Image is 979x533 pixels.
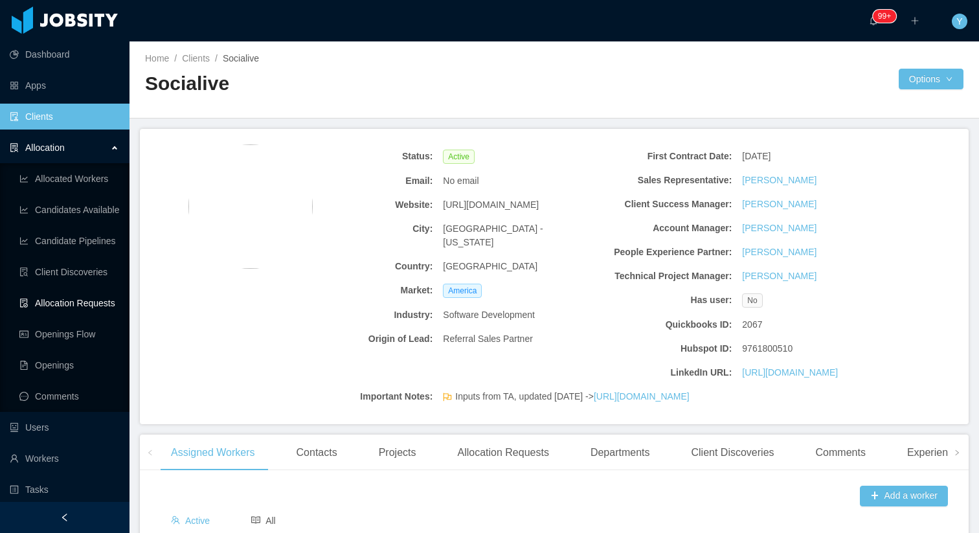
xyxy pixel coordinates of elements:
i: icon: right [954,449,960,456]
a: icon: appstoreApps [10,73,119,98]
a: icon: userWorkers [10,446,119,471]
a: icon: line-chartAllocated Workers [19,166,119,192]
span: [GEOGRAPHIC_DATA] [443,260,537,273]
b: Industry: [293,308,433,322]
b: Hubspot ID: [592,342,732,356]
div: Assigned Workers [161,435,265,471]
b: Technical Project Manager: [592,269,732,283]
span: Y [956,14,962,29]
span: Software Development [443,308,535,322]
b: People Experience Partner: [592,245,732,259]
a: icon: file-textOpenings [19,352,119,378]
span: No email [443,174,478,188]
b: LinkedIn URL: [592,366,732,380]
span: / [174,53,177,63]
b: Sales Representative: [592,174,732,187]
a: [PERSON_NAME] [742,198,816,211]
div: Contacts [286,435,348,471]
b: Account Manager: [592,221,732,235]
button: Optionsicon: down [899,69,963,89]
a: icon: line-chartCandidate Pipelines [19,228,119,254]
b: Origin of Lead: [293,332,433,346]
b: Market: [293,284,433,297]
a: icon: idcardOpenings Flow [19,321,119,347]
button: icon: plusAdd a worker [860,486,948,506]
a: icon: profileTasks [10,477,119,503]
b: Status: [293,150,433,163]
span: 2067 [742,318,762,332]
span: All [251,516,276,526]
i: icon: plus [910,16,919,25]
div: Comments [805,435,876,471]
img: e99bad60-f5c1-11e9-b1db-470b1b234296_5e62a5383acb0-400w.png [188,144,313,269]
div: Client Discoveries [681,435,784,471]
b: Website: [293,198,433,212]
div: [DATE] [737,144,886,168]
a: [URL][DOMAIN_NAME] [594,391,690,402]
b: First Contract Date: [592,150,732,163]
div: Projects [368,435,427,471]
i: icon: solution [10,143,19,152]
a: [PERSON_NAME] [742,174,816,187]
span: America [443,284,482,298]
b: Client Success Manager: [592,198,732,211]
span: Allocation [25,142,65,153]
i: icon: read [251,516,260,525]
b: Email: [293,174,433,188]
span: Socialive [223,53,259,63]
a: icon: messageComments [19,383,119,409]
a: icon: robotUsers [10,414,119,440]
a: icon: auditClients [10,104,119,130]
span: / [215,53,218,63]
i: icon: left [147,449,153,456]
a: icon: pie-chartDashboard [10,41,119,67]
i: icon: team [171,516,180,525]
a: icon: file-doneAllocation Requests [19,290,119,316]
span: Active [171,516,210,526]
b: Has user: [592,293,732,307]
h2: Socialive [145,71,554,97]
sup: 405 [873,10,896,23]
a: [PERSON_NAME] [742,269,816,283]
span: 9761800510 [742,342,793,356]
a: [PERSON_NAME] [742,221,816,235]
span: flag [443,392,452,406]
span: No [742,293,762,308]
b: Important Notes: [293,390,433,403]
a: [PERSON_NAME] [742,245,816,259]
a: icon: file-searchClient Discoveries [19,259,119,285]
a: [URL][DOMAIN_NAME] [742,366,838,380]
b: Quickbooks ID: [592,318,732,332]
b: Country: [293,260,433,273]
div: Experience [897,435,969,471]
a: Home [145,53,169,63]
div: Allocation Requests [447,435,559,471]
span: Inputs from TA, updated [DATE] -> [455,390,689,403]
a: Clients [182,53,210,63]
span: [URL][DOMAIN_NAME] [443,198,539,212]
span: Referral Sales Partner [443,332,533,346]
div: Departments [580,435,660,471]
span: Active [443,150,475,164]
span: [GEOGRAPHIC_DATA] - [US_STATE] [443,222,582,249]
a: icon: line-chartCandidates Available [19,197,119,223]
b: City: [293,222,433,236]
i: icon: bell [869,16,878,25]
